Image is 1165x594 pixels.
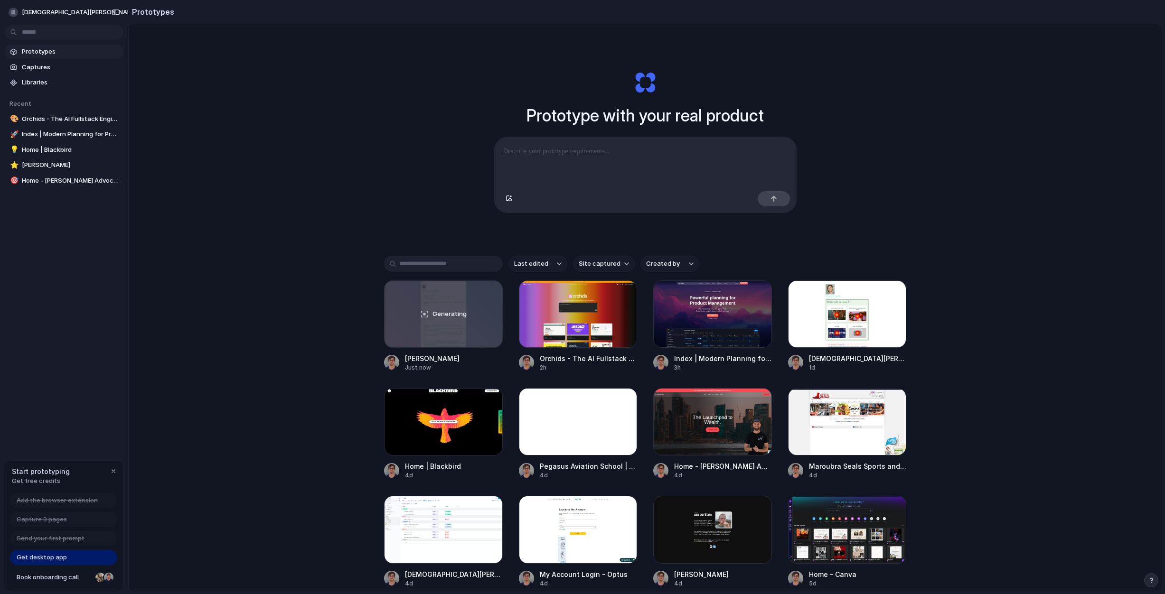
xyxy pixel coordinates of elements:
span: Captures [22,63,120,72]
a: Index | Modern Planning for Product ManagementIndex | Modern Planning for Product Management3h [653,280,772,372]
span: [DEMOGRAPHIC_DATA][PERSON_NAME] [22,8,138,17]
div: Pegasus Aviation School | [GEOGRAPHIC_DATA] Flight Training | Pilot Training [540,461,638,471]
button: 🎨 [9,114,18,124]
div: Christian Iacullo [103,572,114,583]
div: 4d [674,579,729,588]
a: ⭐[PERSON_NAME] [5,158,123,172]
div: [PERSON_NAME] [674,569,729,579]
span: Get desktop app [17,553,67,562]
div: Nicole Kubica [94,572,106,583]
span: Prototypes [22,47,120,56]
a: Home | BlackbirdHome | Blackbird4d [384,388,503,480]
div: 4d [405,579,503,588]
span: Last edited [514,259,548,269]
span: Orchids - The AI Fullstack Engineer [22,114,120,124]
div: 💡 [10,144,17,155]
a: Home - Henderson AdvocacyHome - [PERSON_NAME] Advocacy4d [653,388,772,480]
span: Index | Modern Planning for Product Management [22,130,120,139]
a: 🎨Orchids - The AI Fullstack Engineer [5,112,123,126]
a: 🚀Index | Modern Planning for Product Management [5,127,123,141]
span: [PERSON_NAME] [22,160,120,170]
button: 🎯 [9,176,18,186]
span: Created by [646,259,680,269]
div: 5d [809,579,856,588]
div: Orchids - The AI Fullstack Engineer [540,353,638,363]
a: Christian Iacullo[DEMOGRAPHIC_DATA][PERSON_NAME]1d [788,280,907,372]
a: 🎯Home - [PERSON_NAME] Advocacy [5,174,123,188]
div: 🎯 [10,175,17,186]
span: Home - [PERSON_NAME] Advocacy [22,176,120,186]
button: [DEMOGRAPHIC_DATA][PERSON_NAME] [5,5,152,20]
div: Just now [405,363,460,372]
span: Recent [9,100,31,107]
div: My Account Login - Optus [540,569,628,579]
h1: Prototype with your real product [526,103,764,128]
a: Orchids - The AI Fullstack EngineerOrchids - The AI Fullstack Engineer2h [519,280,638,372]
div: [DEMOGRAPHIC_DATA][PERSON_NAME] [809,353,907,363]
button: Site captured [573,256,635,272]
span: Send your first prompt [17,534,85,543]
span: Home | Blackbird [22,145,120,155]
span: Site captured [579,259,620,269]
div: [PERSON_NAME] [405,353,460,363]
a: Christian-iacullo » Ideas[DEMOGRAPHIC_DATA][PERSON_NAME] » Ideas4d [384,496,503,587]
div: 1d [809,363,907,372]
span: Book onboarding call [17,573,92,582]
span: Get free credits [12,476,70,486]
span: Libraries [22,78,120,87]
button: ⭐ [9,160,18,170]
a: Maroubra Seals Sports and Community ClubMaroubra Seals Sports and Community Club4d [788,388,907,480]
div: Maroubra Seals Sports and Community Club [809,461,907,471]
div: 4d [405,471,461,480]
h2: Prototypes [128,6,174,18]
a: Book onboarding call [10,570,117,585]
button: Last edited [508,256,567,272]
a: Leo Denham[PERSON_NAME]4d [653,496,772,587]
div: 4d [809,471,907,480]
div: Home - Canva [809,569,856,579]
a: Simon KubicaGenerating[PERSON_NAME]Just now [384,280,503,372]
div: 3h [674,363,772,372]
button: Created by [640,256,699,272]
div: Home | Blackbird [405,461,461,471]
div: 4d [540,579,628,588]
div: [DEMOGRAPHIC_DATA][PERSON_NAME] » Ideas [405,569,503,579]
a: Pegasus Aviation School | Sydney Flight Training | Pilot TrainingPegasus Aviation School | [GEOGR... [519,388,638,480]
span: Start prototyping [12,466,70,476]
span: Generating [432,309,467,319]
div: Index | Modern Planning for Product Management [674,353,772,363]
a: Prototypes [5,45,123,59]
div: 2h [540,363,638,372]
span: Add the browser extension [17,496,98,505]
span: Capture 3 pages [17,515,67,524]
a: My Account Login - OptusMy Account Login - Optus4d [519,496,638,587]
div: Home - [PERSON_NAME] Advocacy [674,461,772,471]
a: Home - CanvaHome - Canva5d [788,496,907,587]
div: 4d [674,471,772,480]
button: 💡 [9,145,18,155]
div: ⭐ [10,160,17,171]
div: 4d [540,471,638,480]
a: Libraries [5,75,123,90]
div: 🎨 [10,113,17,124]
a: 💡Home | Blackbird [5,143,123,157]
a: Get desktop app [10,550,117,565]
a: Captures [5,60,123,74]
button: 🚀 [9,130,18,139]
div: 🚀 [10,129,17,140]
